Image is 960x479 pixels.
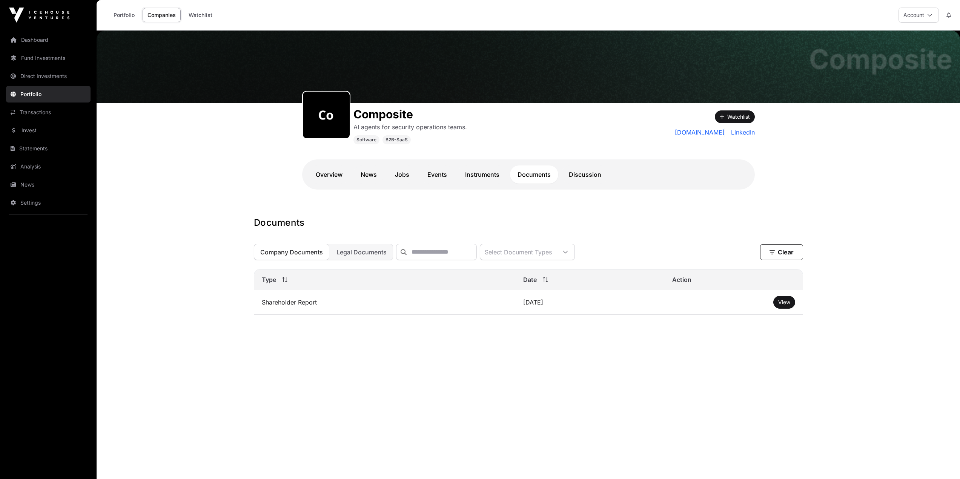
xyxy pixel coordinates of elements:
a: Settings [6,194,91,211]
a: Discussion [561,165,609,184]
img: Icehouse Ventures Logo [9,8,69,23]
span: Company Documents [260,248,323,256]
td: Shareholder Report [254,290,516,315]
p: AI agents for security operations teams. [353,122,467,132]
h1: Documents [254,217,803,229]
a: Analysis [6,158,91,175]
a: News [6,176,91,193]
a: Jobs [387,165,417,184]
a: News [353,165,384,184]
button: View [773,296,795,309]
a: Events [420,165,455,184]
span: Software [356,137,376,143]
button: Company Documents [254,244,329,260]
iframe: Chat Widget [922,443,960,479]
button: Watchlist [715,110,755,123]
td: [DATE] [516,290,665,315]
button: Account [899,8,939,23]
span: Date [523,275,537,284]
a: Fund Investments [6,50,91,66]
a: View [778,298,790,306]
a: Direct Investments [6,68,91,84]
img: composite410.png [306,95,347,135]
a: Dashboard [6,32,91,48]
a: Statements [6,140,91,157]
span: Type [262,275,276,284]
h1: Composite [809,46,952,73]
button: Clear [760,244,803,260]
div: Select Document Types [480,244,556,260]
span: Action [672,275,691,284]
button: Legal Documents [330,244,393,260]
a: Watchlist [184,8,217,22]
a: LinkedIn [728,128,755,137]
img: Composite [97,31,960,103]
a: Companies [143,8,181,22]
nav: Tabs [308,165,749,184]
a: Transactions [6,104,91,121]
a: Portfolio [109,8,140,22]
a: Invest [6,122,91,139]
h1: Composite [353,107,467,121]
span: B2B-SaaS [386,137,408,143]
a: Overview [308,165,350,184]
a: Documents [510,165,558,184]
a: Instruments [458,165,507,184]
span: Legal Documents [336,248,387,256]
a: Portfolio [6,86,91,103]
a: [DOMAIN_NAME] [675,128,725,137]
